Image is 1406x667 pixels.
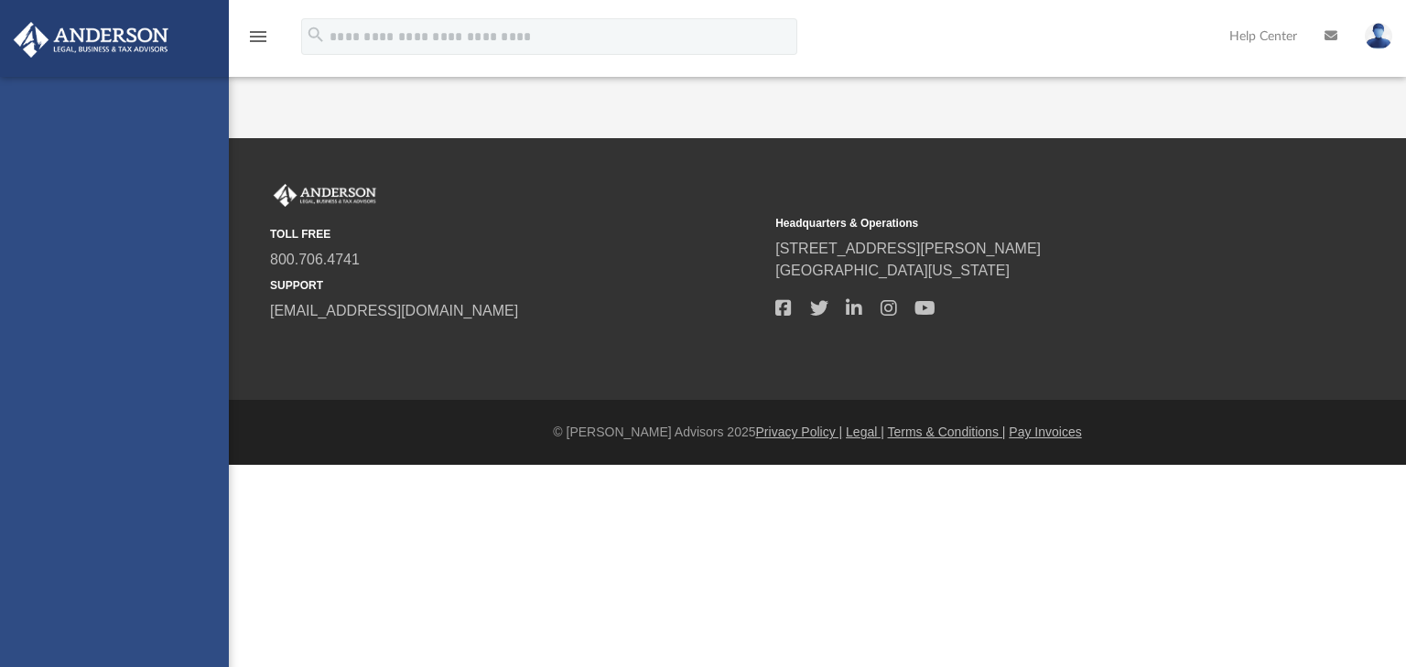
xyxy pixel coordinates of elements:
[888,425,1006,439] a: Terms & Conditions |
[229,423,1406,442] div: © [PERSON_NAME] Advisors 2025
[775,241,1041,256] a: [STREET_ADDRESS][PERSON_NAME]
[247,35,269,48] a: menu
[775,215,1268,231] small: Headquarters & Operations
[270,252,360,267] a: 800.706.4741
[270,184,380,208] img: Anderson Advisors Platinum Portal
[1009,425,1081,439] a: Pay Invoices
[756,425,843,439] a: Privacy Policy |
[270,303,518,318] a: [EMAIL_ADDRESS][DOMAIN_NAME]
[1365,23,1392,49] img: User Pic
[846,425,884,439] a: Legal |
[247,26,269,48] i: menu
[270,226,762,242] small: TOLL FREE
[270,277,762,294] small: SUPPORT
[306,25,326,45] i: search
[775,263,1010,278] a: [GEOGRAPHIC_DATA][US_STATE]
[8,22,174,58] img: Anderson Advisors Platinum Portal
